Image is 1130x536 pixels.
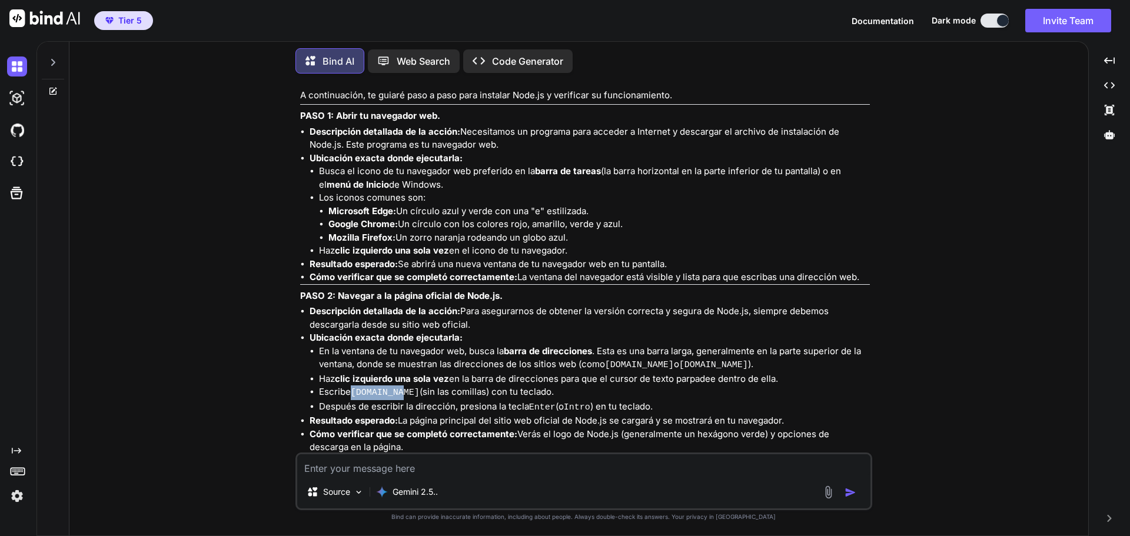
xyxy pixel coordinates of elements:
[310,126,460,137] strong: Descripción detallada de la acción:
[310,415,398,426] strong: Resultado esperado:
[7,56,27,76] img: darkChat
[118,15,142,26] span: Tier 5
[335,245,449,256] strong: clic izquierdo una sola vez
[529,402,556,412] code: Enter
[310,258,398,269] strong: Resultado esperado:
[845,487,856,498] img: icon
[328,218,398,229] strong: Google Chrome:
[335,373,449,384] strong: clic izquierdo una sola vez
[328,205,396,217] strong: Microsoft Edge:
[310,125,870,152] li: Necesitamos un programa para acceder a Internet y descargar el archivo de instalación de Node.js....
[323,486,350,498] p: Source
[319,372,870,386] li: Haz en la barra de direcciones para que el cursor de texto parpadee dentro de ella.
[319,244,870,258] li: Haz en el icono de tu navegador.
[492,54,563,68] p: Code Generator
[354,487,364,497] img: Pick Models
[605,360,674,370] code: [DOMAIN_NAME]
[376,486,388,498] img: Gemini 2.5 flash
[9,9,80,27] img: Bind AI
[7,88,27,108] img: darkAi-studio
[328,231,870,245] li: Un zorro naranja rodeando un globo azul.
[327,179,389,190] strong: menú de Inicio
[300,290,503,301] strong: PASO 2: Navegar a la página oficial de Node.js.
[852,15,914,27] button: Documentation
[310,271,517,282] strong: Cómo verificar que se completó correctamente:
[351,388,420,398] code: [DOMAIN_NAME]
[319,191,870,244] li: Los iconos comunes son:
[1025,9,1111,32] button: Invite Team
[328,218,870,231] li: Un círculo con los colores rojo, amarillo, verde y azul.
[328,205,870,218] li: Un círculo azul y verde con una "e" estilizada.
[504,345,592,357] strong: barra de direcciones
[7,486,27,506] img: settings
[852,16,914,26] span: Documentation
[310,428,517,440] strong: Cómo verificar que se completó correctamente:
[300,89,870,102] p: A continuación, te guiaré paso a paso para instalar Node.js y verificar su funcionamiento.
[295,512,872,521] p: Bind can provide inaccurate information, including about people. Always double-check its answers....
[310,305,870,331] li: Para asegurarnos de obtener la versión correcta y segura de Node.js, siempre debemos descargarla ...
[535,165,601,177] strong: barra de tareas
[564,402,590,412] code: Intro
[7,152,27,172] img: cloudideIcon
[319,400,870,415] li: Después de escribir la dirección, presiona la tecla (o ) en tu teclado.
[319,165,870,191] li: Busca el icono de tu navegador web preferido en la (la barra horizontal en la parte inferior de t...
[397,54,450,68] p: Web Search
[7,120,27,140] img: githubDark
[822,485,835,499] img: attachment
[310,258,870,271] li: Se abrirá una nueva ventana de tu navegador web en tu pantalla.
[323,54,354,68] p: Bind AI
[310,152,463,164] strong: Ubicación exacta donde ejecutarla:
[328,232,395,243] strong: Mozilla Firefox:
[679,360,748,370] code: [DOMAIN_NAME]
[310,414,870,428] li: La página principal del sitio web oficial de Node.js se cargará y se mostrará en tu navegador.
[393,486,438,498] p: Gemini 2.5..
[94,11,153,30] button: premiumTier 5
[932,15,976,26] span: Dark mode
[319,345,870,372] li: En la ventana de tu navegador web, busca la . Esta es una barra larga, generalmente en la parte s...
[319,385,870,400] li: Escribe (sin las comillas) con tu teclado.
[310,332,463,343] strong: Ubicación exacta donde ejecutarla:
[310,428,870,454] li: Verás el logo de Node.js (generalmente un hexágono verde) y opciones de descarga en la página.
[300,110,440,121] strong: PASO 1: Abrir tu navegador web.
[310,271,870,284] li: La ventana del navegador está visible y lista para que escribas una dirección web.
[105,17,114,24] img: premium
[310,305,460,317] strong: Descripción detallada de la acción:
